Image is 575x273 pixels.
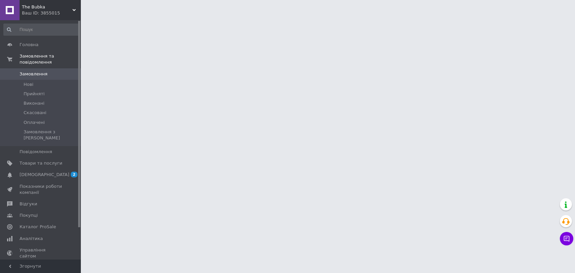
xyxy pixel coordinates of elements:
button: Чат з покупцем [560,232,573,245]
span: Товари та послуги [20,160,62,166]
span: Прийняті [24,91,44,97]
span: Скасовані [24,110,46,116]
span: 2 [71,172,77,177]
span: Головна [20,42,38,48]
span: Оплачені [24,120,45,126]
span: [DEMOGRAPHIC_DATA] [20,172,69,178]
span: Замовлення та повідомлення [20,53,81,65]
span: Відгуки [20,201,37,207]
span: Покупці [20,212,38,218]
span: Замовлення з [PERSON_NAME] [24,129,78,141]
div: Ваш ID: 3855015 [22,10,81,16]
span: The Bubka [22,4,72,10]
span: Нові [24,81,33,88]
span: Повідомлення [20,149,52,155]
span: Показники роботи компанії [20,183,62,196]
input: Пошук [3,24,79,36]
span: Каталог ProSale [20,224,56,230]
span: Аналітика [20,236,43,242]
span: Виконані [24,100,44,106]
span: Замовлення [20,71,47,77]
span: Управління сайтом [20,247,62,259]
